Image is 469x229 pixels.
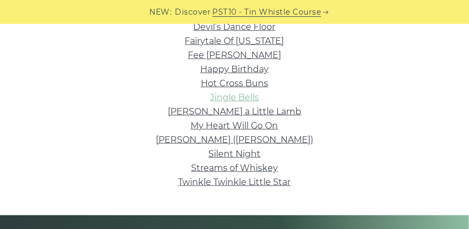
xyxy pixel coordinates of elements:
[168,106,301,117] a: [PERSON_NAME] a Little Lamb
[194,22,276,32] a: Devil’s Dance Floor
[156,135,313,145] a: [PERSON_NAME] ([PERSON_NAME])
[175,6,211,18] span: Discover
[210,92,259,103] a: Jingle Bells
[150,6,172,18] span: NEW:
[188,50,281,60] a: Fee [PERSON_NAME]
[200,64,269,74] a: Happy Birthday
[208,149,261,159] a: Silent Night
[201,78,268,88] a: Hot Cross Buns
[191,163,278,173] a: Streams of Whiskey
[191,120,278,131] a: My Heart Will Go On
[179,177,291,187] a: Twinkle Twinkle Little Star
[213,6,321,18] a: PST10 - Tin Whistle Course
[185,36,284,46] a: Fairytale Of [US_STATE]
